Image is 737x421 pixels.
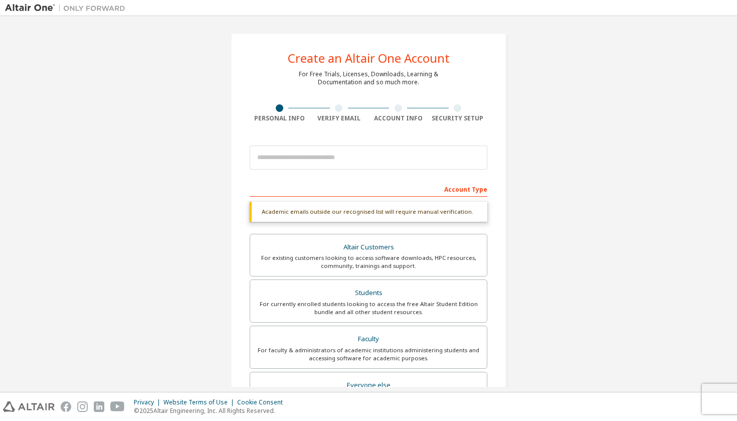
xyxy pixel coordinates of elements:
[256,254,481,270] div: For existing customers looking to access software downloads, HPC resources, community, trainings ...
[5,3,130,13] img: Altair One
[256,300,481,316] div: For currently enrolled students looking to access the free Altair Student Edition bundle and all ...
[77,401,88,412] img: instagram.svg
[250,202,487,222] div: Academic emails outside our recognised list will require manual verification.
[250,114,309,122] div: Personal Info
[256,286,481,300] div: Students
[299,70,438,86] div: For Free Trials, Licenses, Downloads, Learning & Documentation and so much more.
[134,406,289,415] p: © 2025 Altair Engineering, Inc. All Rights Reserved.
[237,398,289,406] div: Cookie Consent
[250,181,487,197] div: Account Type
[256,378,481,392] div: Everyone else
[256,240,481,254] div: Altair Customers
[428,114,488,122] div: Security Setup
[61,401,71,412] img: facebook.svg
[256,332,481,346] div: Faculty
[309,114,369,122] div: Verify Email
[134,398,163,406] div: Privacy
[3,401,55,412] img: altair_logo.svg
[368,114,428,122] div: Account Info
[110,401,125,412] img: youtube.svg
[288,52,450,64] div: Create an Altair One Account
[163,398,237,406] div: Website Terms of Use
[94,401,104,412] img: linkedin.svg
[256,346,481,362] div: For faculty & administrators of academic institutions administering students and accessing softwa...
